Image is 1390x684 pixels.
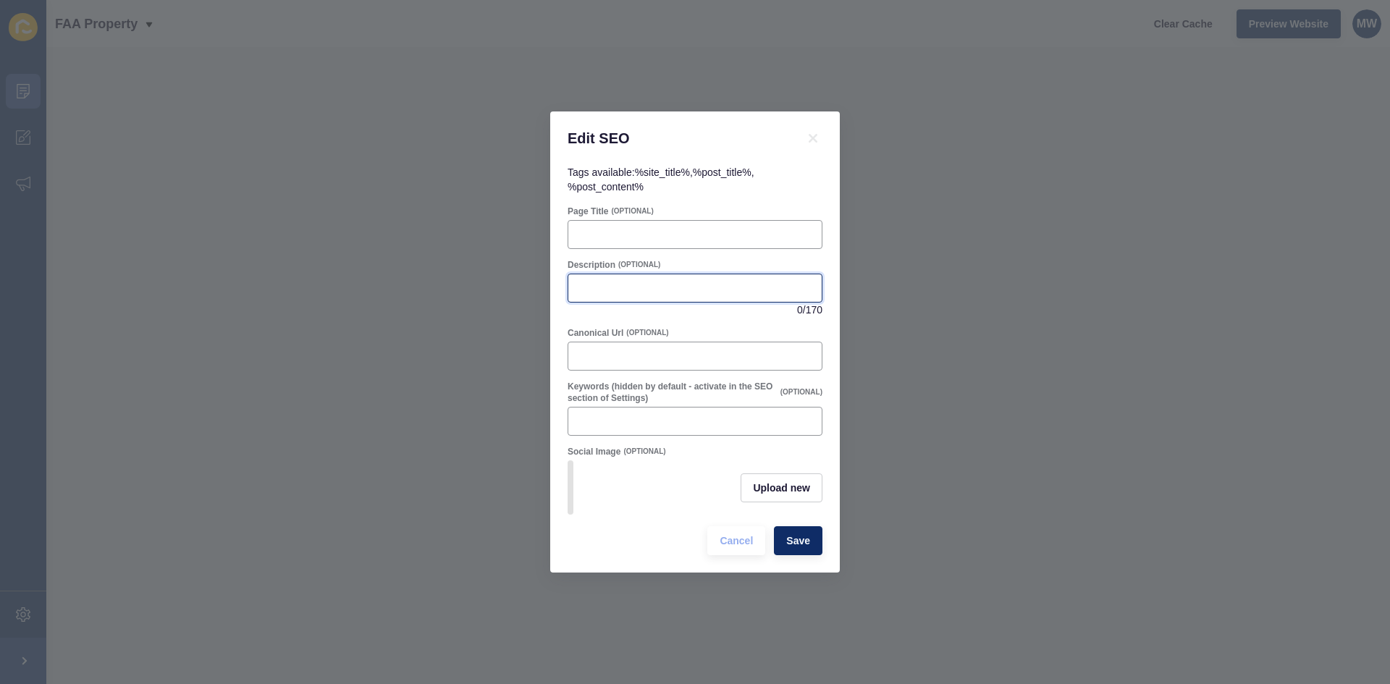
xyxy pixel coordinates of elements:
[568,259,615,271] label: Description
[568,129,786,148] h1: Edit SEO
[774,526,822,555] button: Save
[568,166,754,193] span: Tags available: , ,
[720,533,753,548] span: Cancel
[780,387,822,397] span: (OPTIONAL)
[786,533,810,548] span: Save
[618,260,660,270] span: (OPTIONAL)
[797,303,803,317] span: 0
[803,303,806,317] span: /
[623,447,665,457] span: (OPTIONAL)
[707,526,765,555] button: Cancel
[611,206,653,216] span: (OPTIONAL)
[568,327,623,339] label: Canonical Url
[568,446,620,457] label: Social Image
[568,181,644,193] code: %post_content%
[568,206,608,217] label: Page Title
[753,481,810,495] span: Upload new
[693,166,751,178] code: %post_title%
[741,473,822,502] button: Upload new
[806,303,822,317] span: 170
[635,166,690,178] code: %site_title%
[568,381,778,404] label: Keywords (hidden by default - activate in the SEO section of Settings)
[626,328,668,338] span: (OPTIONAL)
